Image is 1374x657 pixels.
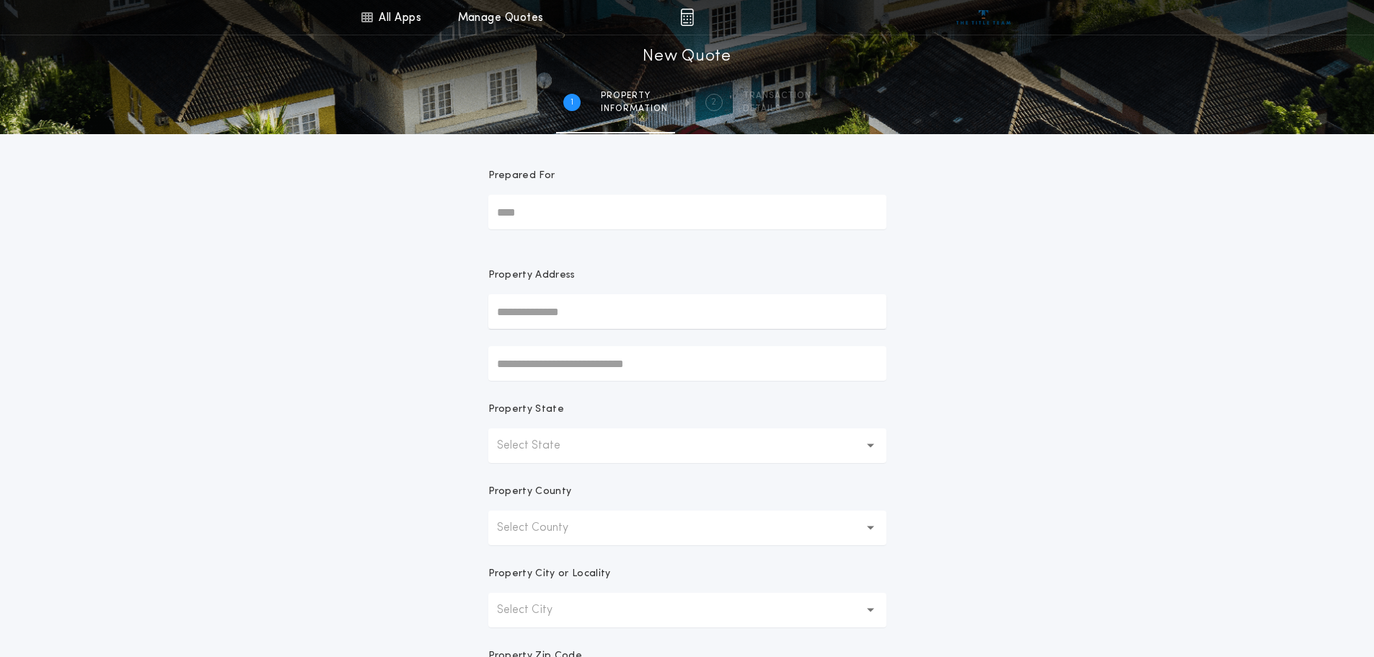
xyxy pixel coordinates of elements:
span: details [743,103,811,115]
p: Select State [497,437,583,454]
span: information [601,103,668,115]
p: Property State [488,402,564,417]
p: Property Address [488,268,886,283]
h2: 2 [711,97,716,108]
input: Prepared For [488,195,886,229]
button: Select County [488,511,886,545]
p: Select County [497,519,591,537]
h1: New Quote [643,45,731,69]
button: Select City [488,593,886,627]
h2: 1 [571,97,573,108]
span: Property [601,90,668,102]
span: Transaction [743,90,811,102]
p: Property City or Locality [488,567,611,581]
button: Select State [488,428,886,463]
p: Select City [497,601,576,619]
img: img [680,9,694,26]
img: vs-icon [956,10,1010,25]
p: Property County [488,485,572,499]
p: Prepared For [488,169,555,183]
